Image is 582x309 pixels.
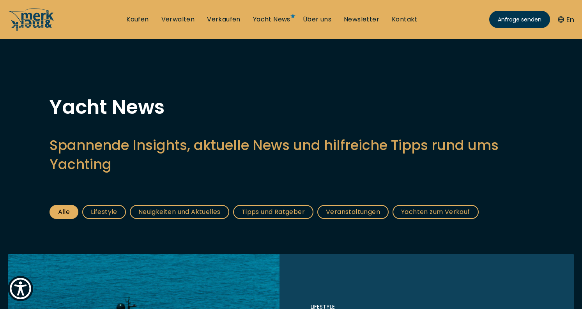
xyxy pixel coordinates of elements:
[207,15,241,24] a: Verkaufen
[50,205,79,219] a: Alle
[253,15,290,24] a: Yacht News
[558,14,574,25] button: En
[126,15,149,24] a: Kaufen
[344,15,379,24] a: Newsletter
[392,15,417,24] a: Kontakt
[50,97,533,117] h1: Yacht News
[161,15,195,24] a: Verwalten
[303,15,331,24] a: Über uns
[50,136,533,174] h2: Spannende Insights, aktuelle News und hilfreiche Tipps rund ums Yachting
[233,205,313,219] a: Tipps und Ratgeber
[82,205,126,219] a: Lifestyle
[489,11,550,28] a: Anfrage senden
[393,205,479,219] a: Yachten zum Verkauf
[8,276,33,301] button: Show Accessibility Preferences
[498,16,541,24] span: Anfrage senden
[317,205,389,219] a: Veranstaltungen
[130,205,229,219] a: Neuigkeiten und Aktuelles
